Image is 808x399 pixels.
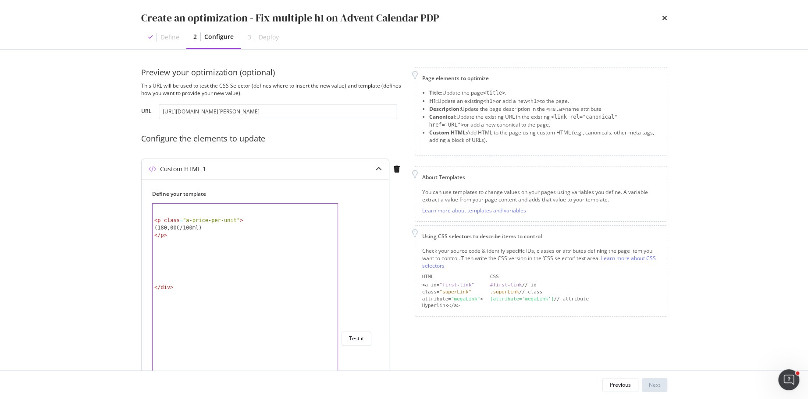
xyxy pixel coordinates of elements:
div: times [662,11,667,25]
span: <title> [483,90,505,96]
strong: Title: [429,89,442,96]
div: class= [422,289,483,296]
div: attribute= > [422,296,483,303]
div: Create an optimization - Fix multiple h1 on Advent Calendar PDP [141,11,439,25]
div: [attribute='megaLink'] [490,296,554,302]
label: Define your template [152,190,371,198]
li: Add HTML to the page using custom HTML (e.g., canonicals, other meta tags, adding a block of URLs). [429,129,660,144]
span: <h1> [527,98,540,104]
div: Deploy [259,33,279,42]
div: // id [490,282,660,289]
strong: Custom HTML: [429,129,467,136]
input: https://www.example.com [159,104,397,119]
div: Configure the elements to update [141,133,404,145]
li: Update the page . [429,89,660,97]
div: CSS [490,273,660,280]
span: <h1> [483,98,496,104]
div: #first-link [490,282,522,288]
div: Previous [610,381,631,388]
strong: Description: [429,105,461,113]
li: Update the page description in the name attribute [429,105,660,113]
strong: Canonical: [429,113,456,120]
div: "first-link" [439,282,474,288]
iframe: Intercom live chat [778,369,799,390]
div: Check your source code & identify specific IDs, classes or attributes defining the page item you ... [422,247,660,269]
div: This URL will be used to test the CSS Selector (defines where to insert the new value) and templa... [141,82,404,97]
div: // class [490,289,660,296]
a: Learn more about templates and variables [422,207,526,214]
div: "megaLink" [451,296,480,302]
button: Previous [602,378,638,392]
li: Update an existing or add a new to the page. [429,97,660,105]
div: Configure [204,32,234,41]
button: Test it [342,332,371,346]
div: "superLink" [439,289,471,295]
div: About Templates [422,173,660,181]
div: Next [649,381,660,388]
div: Page elements to optimize [422,74,660,82]
div: 3 [248,33,251,42]
div: 2 [193,32,197,41]
a: Learn more about CSS selectors [422,254,656,269]
div: Hyperlink</a> [422,302,483,309]
div: You can use templates to change values on your pages using variables you define. A variable extra... [422,188,660,203]
strong: H1: [429,97,438,105]
div: Define [160,33,179,42]
div: HTML [422,273,483,280]
div: Preview your optimization (optional) [141,67,404,78]
label: URL [141,107,152,117]
button: Next [642,378,667,392]
div: Using CSS selectors to describe items to control [422,233,660,240]
div: <a id= [422,282,483,289]
div: Test it [349,335,364,342]
div: // attribute [490,296,660,303]
span: <link rel="canonical" href="URL"> [429,114,618,128]
div: Custom HTML 1 [160,165,206,173]
span: <meta> [546,106,565,112]
div: .superLink [490,289,519,295]
li: Update the existing URL in the existing or add a new canonical to the page. [429,113,660,129]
